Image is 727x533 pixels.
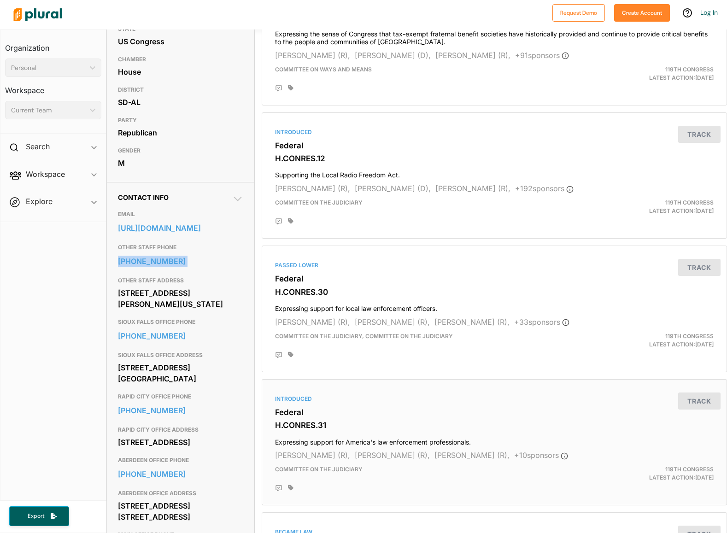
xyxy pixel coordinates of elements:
[665,66,714,73] span: 119th Congress
[118,391,243,402] h3: RAPID CITY OFFICE PHONE
[355,184,431,193] span: [PERSON_NAME] (D),
[678,392,721,410] button: Track
[275,141,714,150] h3: Federal
[275,466,363,473] span: Committee on the Judiciary
[665,466,714,473] span: 119th Congress
[514,451,568,460] span: + 10 sponsor s
[118,242,243,253] h3: OTHER STAFF PHONE
[118,115,243,126] h3: PARTY
[118,316,243,328] h3: SIOUX FALLS OFFICE PHONE
[118,329,243,343] a: [PHONE_NUMBER]
[288,218,293,224] div: Add tags
[118,145,243,156] h3: GENDER
[275,317,350,327] span: [PERSON_NAME] (R),
[118,467,243,481] a: [PHONE_NUMBER]
[11,63,86,73] div: Personal
[552,4,605,22] button: Request Demo
[275,434,714,446] h4: Expressing support for America's law enforcement professionals.
[275,51,350,60] span: [PERSON_NAME] (R),
[288,485,293,491] div: Add tags
[118,35,243,48] div: US Congress
[118,286,243,311] div: [STREET_ADDRESS][PERSON_NAME][US_STATE]
[275,66,372,73] span: Committee on Ways and Means
[275,333,453,340] span: Committee on the Judiciary, Committee on the Judiciary
[514,317,569,327] span: + 33 sponsor s
[5,77,101,97] h3: Workspace
[118,435,243,449] div: [STREET_ADDRESS]
[275,218,282,225] div: Add Position Statement
[118,95,243,109] div: SD-AL
[435,51,510,60] span: [PERSON_NAME] (R),
[275,287,714,297] h3: H.CONRES.30
[118,193,169,201] span: Contact Info
[614,7,670,17] a: Create Account
[275,199,363,206] span: Committee on the Judiciary
[118,488,243,499] h3: ABERDEEN OFFICE ADDRESS
[355,451,430,460] span: [PERSON_NAME] (R),
[275,154,714,163] h3: H.CONRES.12
[570,465,721,482] div: Latest Action: [DATE]
[275,421,714,430] h3: H.CONRES.31
[515,51,569,60] span: + 91 sponsor s
[9,506,69,526] button: Export
[570,199,721,215] div: Latest Action: [DATE]
[118,84,243,95] h3: DISTRICT
[26,141,50,152] h2: Search
[665,199,714,206] span: 119th Congress
[275,85,282,92] div: Add Position Statement
[355,317,430,327] span: [PERSON_NAME] (R),
[118,361,243,386] div: [STREET_ADDRESS] [GEOGRAPHIC_DATA]
[118,424,243,435] h3: RAPID CITY OFFICE ADDRESS
[515,184,574,193] span: + 192 sponsor s
[570,65,721,82] div: Latest Action: [DATE]
[678,259,721,276] button: Track
[118,65,243,79] div: House
[118,126,243,140] div: Republican
[275,485,282,492] div: Add Position Statement
[275,128,714,136] div: Introduced
[275,395,714,403] div: Introduced
[11,105,86,115] div: Current Team
[275,184,350,193] span: [PERSON_NAME] (R),
[118,221,243,235] a: [URL][DOMAIN_NAME]
[288,351,293,358] div: Add tags
[665,333,714,340] span: 119th Congress
[275,26,714,46] h4: Expressing the sense of Congress that tax-exempt fraternal benefit societies have historically pr...
[700,8,718,17] a: Log In
[21,512,51,520] span: Export
[275,274,714,283] h3: Federal
[275,261,714,269] div: Passed Lower
[118,209,243,220] h3: EMAIL
[355,51,431,60] span: [PERSON_NAME] (D),
[552,7,605,17] a: Request Demo
[678,126,721,143] button: Track
[118,275,243,286] h3: OTHER STAFF ADDRESS
[118,499,243,524] div: [STREET_ADDRESS] [STREET_ADDRESS]
[118,254,243,268] a: [PHONE_NUMBER]
[118,404,243,417] a: [PHONE_NUMBER]
[435,184,510,193] span: [PERSON_NAME] (R),
[275,167,714,179] h4: Supporting the Local Radio Freedom Act.
[275,451,350,460] span: [PERSON_NAME] (R),
[118,54,243,65] h3: CHAMBER
[434,317,510,327] span: [PERSON_NAME] (R),
[5,35,101,55] h3: Organization
[118,455,243,466] h3: ABERDEEN OFFICE PHONE
[275,351,282,359] div: Add Position Statement
[118,350,243,361] h3: SIOUX FALLS OFFICE ADDRESS
[614,4,670,22] button: Create Account
[288,85,293,91] div: Add tags
[118,156,243,170] div: M
[275,300,714,313] h4: Expressing support for local law enforcement officers.
[570,332,721,349] div: Latest Action: [DATE]
[275,408,714,417] h3: Federal
[434,451,510,460] span: [PERSON_NAME] (R),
